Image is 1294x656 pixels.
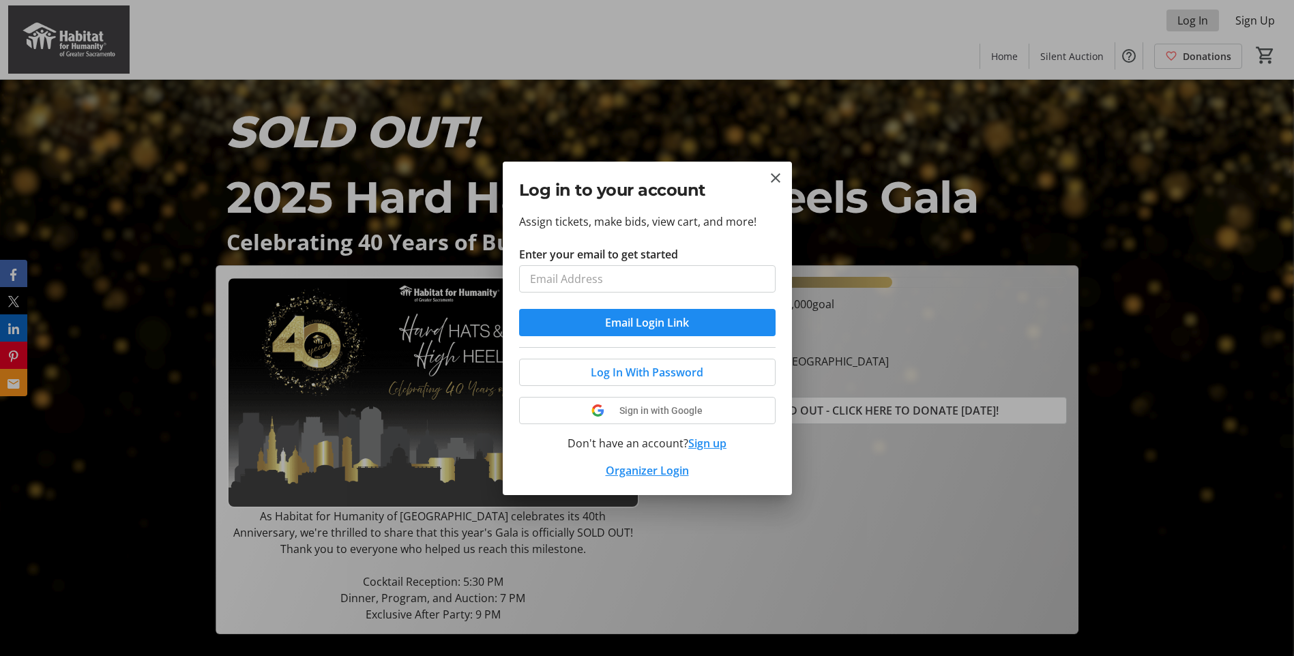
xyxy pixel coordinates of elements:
button: Email Login Link [519,309,776,336]
span: Email Login Link [605,314,689,331]
button: Sign up [688,435,726,451]
span: Sign in with Google [619,405,703,416]
button: Sign in with Google [519,397,776,424]
div: Don't have an account? [519,435,776,451]
a: Organizer Login [606,463,689,478]
span: Log In With Password [591,364,703,381]
button: Close [767,170,784,186]
input: Email Address [519,265,776,293]
button: Log In With Password [519,359,776,386]
h2: Log in to your account [519,178,776,203]
label: Enter your email to get started [519,246,678,263]
p: Assign tickets, make bids, view cart, and more! [519,213,776,230]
